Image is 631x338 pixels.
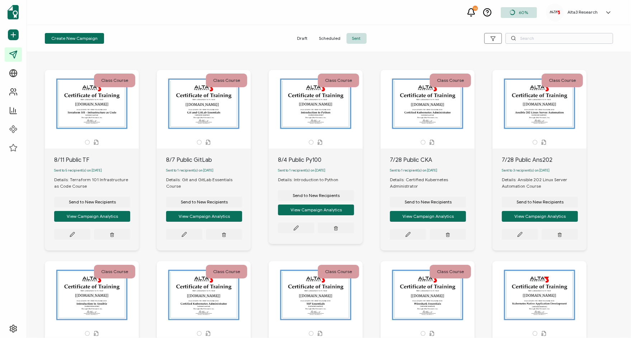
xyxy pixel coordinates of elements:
[166,177,251,189] div: Details: Git and GitLab Essentials Course
[278,156,363,164] div: 8/4 Public Py100
[430,74,471,87] div: Class Course
[502,197,578,207] button: Send to New Recipients
[166,168,213,173] span: Sent to 1 recipient(s) on [DATE]
[550,10,560,14] img: 7ee72628-a328-4fe9-aed3-aef23534b8a8.png
[54,177,139,189] div: Details: Terraform 101 Infrastructure as Code Course
[542,74,583,87] div: Class Course
[430,265,471,278] div: Class Course
[278,168,325,173] span: Sent to 1 recipient(s) on [DATE]
[568,10,598,15] h5: Alta3 Research
[8,5,19,19] img: sertifier-logomark-colored.svg
[473,6,478,11] div: 12
[293,193,340,198] span: Send to New Recipients
[166,197,242,207] button: Send to New Recipients
[502,156,587,164] div: 7/28 Public Ans202
[54,211,130,222] button: View Campaign Analytics
[390,211,466,222] button: View Campaign Analytics
[278,177,345,183] div: Details: Introduction to Python
[318,74,359,87] div: Class Course
[505,33,613,44] input: Search
[94,74,135,87] div: Class Course
[94,265,135,278] div: Class Course
[502,211,578,222] button: View Campaign Analytics
[519,10,528,15] span: 60%
[347,33,367,44] span: Sent
[166,211,242,222] button: View Campaign Analytics
[502,168,550,173] span: Sent to 3 recipient(s) on [DATE]
[69,200,116,204] span: Send to New Recipients
[206,74,247,87] div: Class Course
[206,265,247,278] div: Class Course
[54,156,139,164] div: 8/11 Public TF
[54,197,130,207] button: Send to New Recipients
[166,156,251,164] div: 8/7 Public GitLab
[390,197,466,207] button: Send to New Recipients
[278,205,354,215] button: View Campaign Analytics
[181,200,228,204] span: Send to New Recipients
[292,33,314,44] span: Draft
[517,200,564,204] span: Send to New Recipients
[51,36,98,41] span: Create New Campaign
[318,265,359,278] div: Class Course
[405,200,452,204] span: Send to New Recipients
[502,177,587,189] div: Details: Ansible 202 Linux Server Automation Course
[45,33,104,44] button: Create New Campaign
[390,156,475,164] div: 7/28 Public CKA
[54,168,102,173] span: Sent to 5 recipient(s) on [DATE]
[278,190,354,201] button: Send to New Recipients
[390,168,437,173] span: Sent to 1 recipient(s) on [DATE]
[390,177,475,189] div: Details: Certified Kubernetes Administrator
[314,33,347,44] span: Scheduled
